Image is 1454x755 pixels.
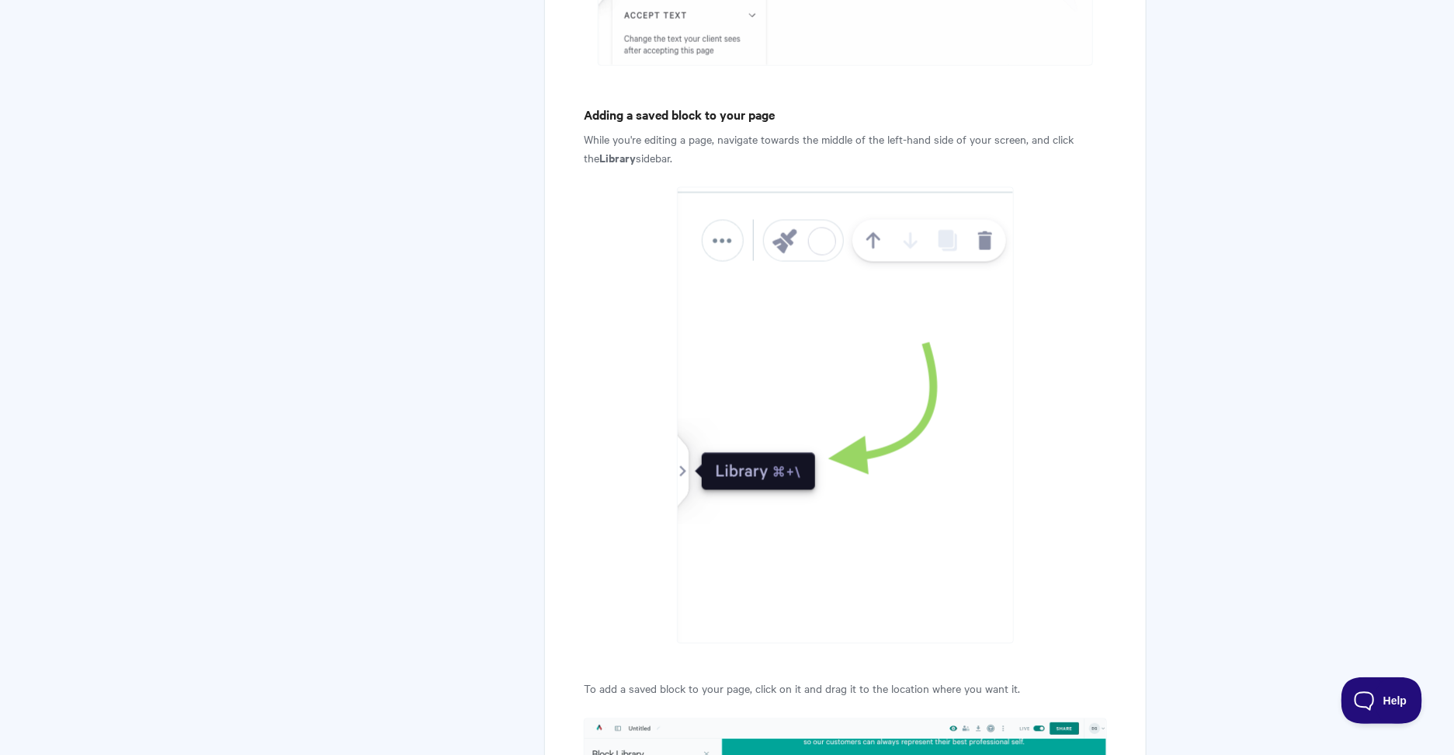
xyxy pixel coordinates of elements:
[584,105,1106,124] h4: Adding a saved block to your page
[1341,677,1423,724] iframe: Toggle Customer Support
[584,130,1106,167] p: While you're editing a page, navigate towards the middle of the left-hand side of your screen, an...
[677,187,1014,644] img: file-vy9ChaEKFc.png
[599,149,636,165] strong: Library
[584,680,1106,698] p: To add a saved block to your page, click on it and drag it to the location where you want it.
